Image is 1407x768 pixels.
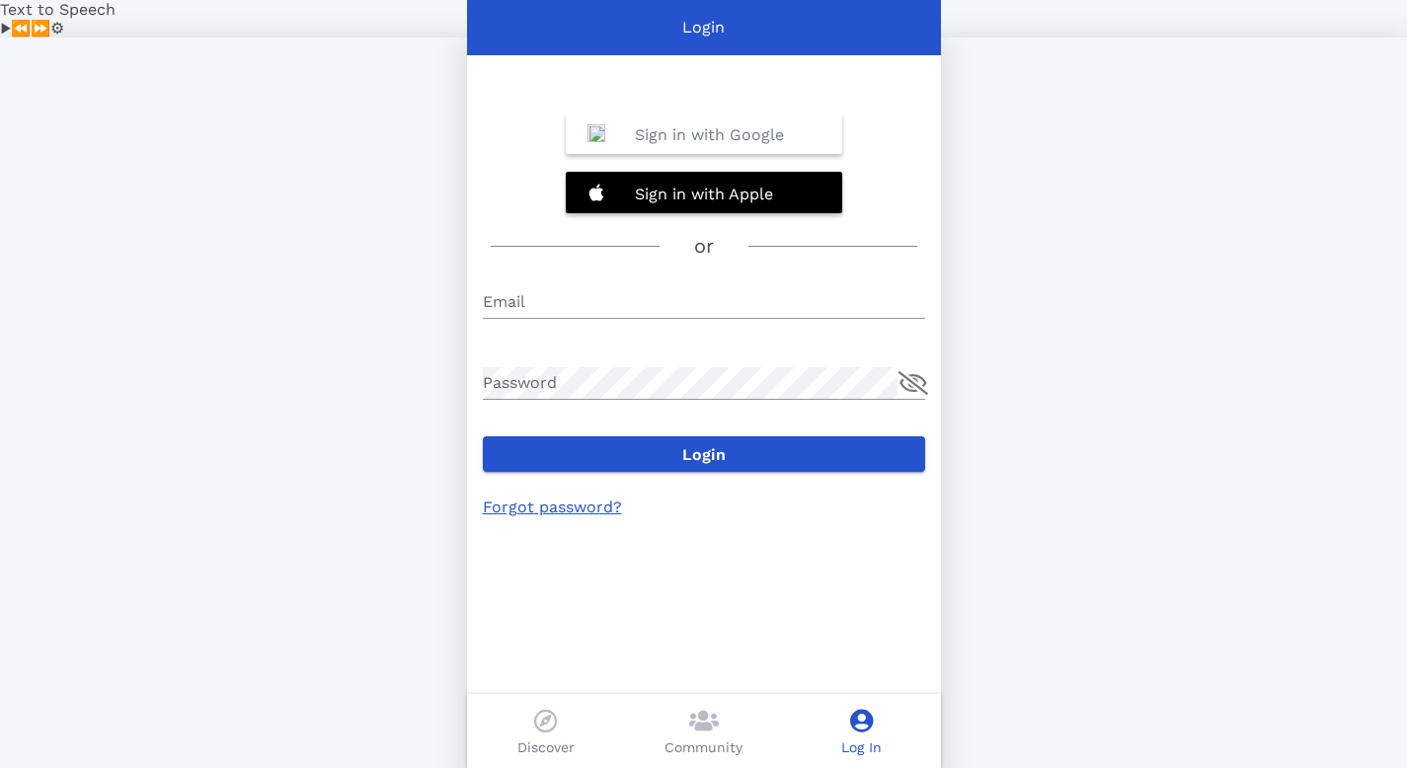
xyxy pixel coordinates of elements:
[587,124,605,142] img: Google_%22G%22_Logo.svg
[899,371,928,395] button: append icon
[635,185,773,203] b: Sign in with Apple
[635,125,784,144] b: Sign in with Google
[694,231,714,262] h3: or
[664,737,743,758] p: Community
[50,19,64,38] button: Settings
[587,184,605,201] img: 20201228132320%21Apple_logo_white.svg
[499,445,909,464] span: Login
[483,436,925,472] button: Login
[11,19,31,38] button: Previous
[841,737,882,758] p: Log In
[483,498,622,516] a: Forgot password?
[517,737,575,758] p: Discover
[31,19,50,38] button: Forward
[682,16,725,39] p: Login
